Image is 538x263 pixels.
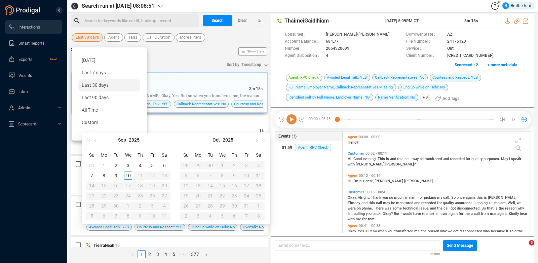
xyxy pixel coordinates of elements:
li: Next 5 Pages [178,250,189,258]
span: so [389,195,394,200]
span: Consumer : [285,31,322,38]
button: Tags [124,33,141,42]
span: issue, [419,206,430,211]
span: calling [354,212,366,216]
span: back. [373,212,383,216]
div: 31 [88,161,96,170]
span: More Filters [180,33,201,42]
span: and [390,157,397,161]
button: Sep [118,133,126,147]
span: date, [366,179,375,183]
span: again, [466,195,476,200]
span: 00:12 - 00:14 [357,174,382,178]
span: I [474,201,476,205]
span: 1x [511,114,515,125]
span: Search run at [DATE] 08:08:51 [82,2,154,10]
span: disconnected [460,229,483,233]
span: the [464,212,471,216]
li: 4 [162,250,170,258]
span: Clear [238,15,247,26]
td: 2025-08-31 [86,160,98,171]
span: Events (1) [278,133,297,139]
span: is [495,206,499,211]
span: Identified self by Full Name, Employer Name: NO [286,94,373,101]
span: Agent [348,135,357,139]
span: were [348,206,357,211]
span: all [435,212,440,216]
button: 2025 [129,133,140,147]
span: the [437,206,444,211]
span: Agent Disposition : [285,52,322,60]
div: 10 [124,172,132,180]
div: 01:59 [282,142,292,153]
button: Call Duration [143,33,175,42]
span: you [366,212,373,216]
span: so [373,229,378,233]
span: and [361,201,369,205]
span: it [506,229,509,233]
a: 3 [154,251,161,258]
div: MeipakSingh| 1[DATE] 04:58PM CT21sHi. Good afternoon. This is [PERSON_NAME] from [PERSON_NAME] an... [71,156,268,195]
span: Exports [18,57,32,62]
span: speak [511,157,521,161]
span: Hi. [348,179,353,183]
span: Full Name, Employer Name, Callback Representatives Missing [286,84,396,91]
a: 377 [189,251,201,258]
iframe: Intercom live chat [515,240,531,256]
span: Callback Representatives: No [372,74,428,81]
span: much, [394,195,405,200]
span: was [385,206,392,211]
a: 1 [138,251,145,258]
span: Out [447,45,454,52]
li: 5 [170,250,178,258]
span: is [386,157,390,161]
span: Avoided Legal Talk: YES [89,224,129,230]
span: call [405,157,412,161]
span: + more metadata [487,60,517,70]
button: 1x [509,115,518,124]
span: 684.77 [326,38,339,45]
span: we [517,201,522,205]
th: Fr [240,150,253,160]
th: Su [86,150,98,160]
span: left [131,253,135,257]
div: ThaimeiGaidihiam| 4[DATE] 05:09PM CT3m 18sHello? Hi. I'm his date, [PERSON_NAME]. Okay. Yes. But ... [71,72,268,113]
span: recorded [421,201,437,205]
a: Inbox [8,85,57,98]
button: right [201,250,210,258]
span: 4 [326,52,328,60]
span: for [437,201,443,205]
span: ma'am. [494,201,508,205]
span: But [394,212,400,216]
span: 24175129 [447,38,466,45]
span: ma'am, [405,195,418,200]
span: quality [443,201,455,205]
a: 5 [170,251,178,258]
span: 3m 18s [249,86,263,91]
th: We [122,150,134,160]
span: and [443,157,450,161]
span: Okay? [383,212,394,216]
span: got [451,206,457,211]
span: Sort by: Timestamp [227,59,261,70]
span: a [471,212,474,216]
span: Courtesy and Respect: YES [234,101,279,107]
li: Visuals [5,69,62,82]
span: transferred [394,229,414,233]
span: May [501,157,509,161]
li: 1 [138,250,146,258]
span: Hello? Hi. I'm his date, [PERSON_NAME]. Okay. Yes. But so when you transferred me, the reason why [87,93,268,98]
span: Scorecard • 2 [455,60,478,70]
span: purposes. [484,157,501,161]
span: assurance. [455,201,474,205]
img: prodigal-logo [5,5,42,15]
span: have [413,212,422,216]
span: Good [353,157,363,161]
span: may [383,201,391,205]
span: monitored [396,201,414,205]
button: Last 30 days [72,33,103,42]
span: Show Stats [247,11,264,92]
span: why [440,229,448,233]
span: with [348,162,356,166]
button: Scorecard • 2 [451,60,482,70]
